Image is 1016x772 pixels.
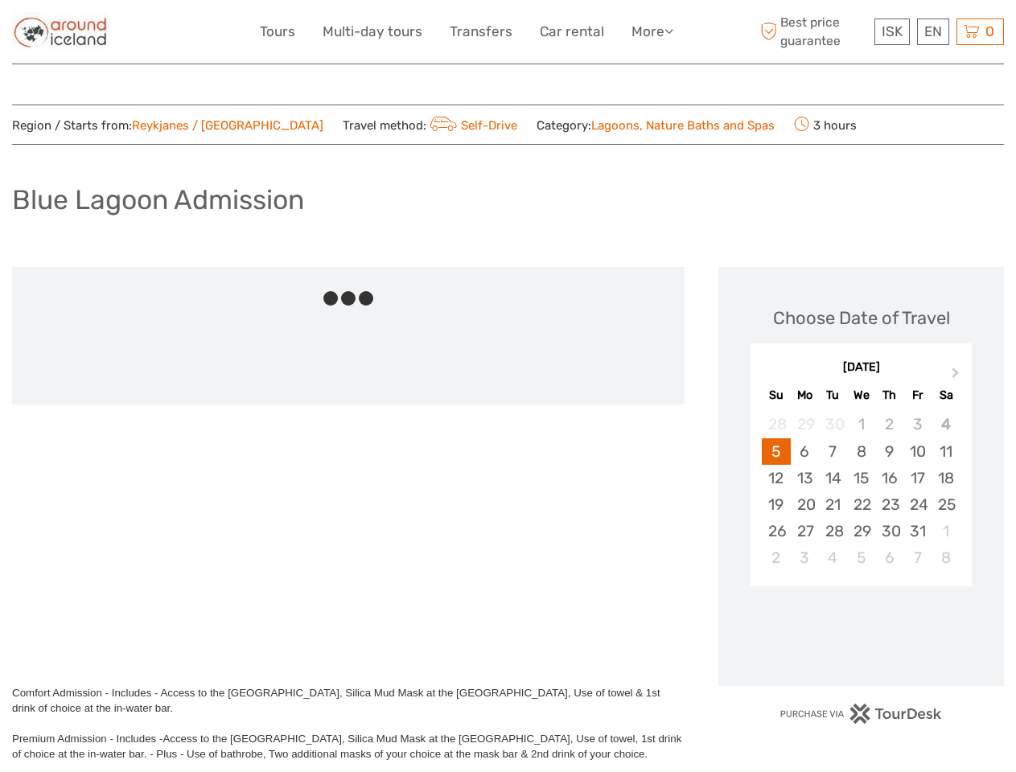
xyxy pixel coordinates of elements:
div: Choose Monday, October 27th, 2025 [791,518,819,544]
div: Loading... [856,628,866,639]
div: Choose Wednesday, October 15th, 2025 [847,465,875,491]
div: Sa [932,384,960,406]
div: Th [875,384,903,406]
div: Tu [819,384,847,406]
div: Choose Wednesday, October 29th, 2025 [847,518,875,544]
div: Choose Tuesday, October 28th, 2025 [819,518,847,544]
div: We [847,384,875,406]
div: Choose Tuesday, October 21st, 2025 [819,491,847,518]
a: Lagoons, Nature Baths and Spas [591,118,775,133]
a: Self-Drive [426,118,517,133]
a: Reykjanes / [GEOGRAPHIC_DATA] [132,118,323,133]
div: Choose Thursday, October 16th, 2025 [875,465,903,491]
div: Choose Friday, October 24th, 2025 [903,491,932,518]
div: [DATE] [751,359,972,376]
div: Not available Monday, September 29th, 2025 [791,411,819,437]
div: Not available Thursday, October 2nd, 2025 [875,411,903,437]
a: Transfers [450,20,512,43]
div: Choose Sunday, October 26th, 2025 [762,518,790,544]
div: EN [917,18,949,45]
span: Region / Starts from: [12,117,323,134]
div: month 2025-10 [755,411,966,571]
div: Choose Monday, October 13th, 2025 [791,465,819,491]
div: Choose Tuesday, October 14th, 2025 [819,465,847,491]
div: Choose Monday, October 6th, 2025 [791,438,819,465]
a: Car rental [540,20,604,43]
span: 0 [983,23,997,39]
div: Choose Monday, October 20th, 2025 [791,491,819,518]
div: Choose Sunday, October 12th, 2025 [762,465,790,491]
div: Choose Monday, November 3rd, 2025 [791,544,819,571]
div: Choose Wednesday, November 5th, 2025 [847,544,875,571]
div: Premium Admission - Includes - [12,731,685,762]
div: Su [762,384,790,406]
div: Not available Tuesday, September 30th, 2025 [819,411,847,437]
div: Choose Wednesday, October 8th, 2025 [847,438,875,465]
span: Best price guarantee [756,14,870,49]
button: Next Month [944,363,970,389]
div: Choose Tuesday, November 4th, 2025 [819,544,847,571]
a: More [631,20,673,43]
div: Choose Date of Travel [773,306,950,331]
div: Choose Friday, November 7th, 2025 [903,544,932,571]
span: Access to the [GEOGRAPHIC_DATA], Silica Mud Mask at the [GEOGRAPHIC_DATA], Use of towel, 1st drin... [12,733,681,760]
div: Choose Thursday, October 9th, 2025 [875,438,903,465]
div: Choose Friday, October 31st, 2025 [903,518,932,544]
h1: Blue Lagoon Admission [12,183,304,216]
span: Travel method: [343,113,517,136]
div: Choose Saturday, November 8th, 2025 [932,544,960,571]
div: Mo [791,384,819,406]
div: Choose Friday, October 10th, 2025 [903,438,932,465]
a: Tours [260,20,295,43]
div: Fr [903,384,932,406]
div: Choose Saturday, October 18th, 2025 [932,465,960,491]
div: Choose Tuesday, October 7th, 2025 [819,438,847,465]
a: Multi-day tours [323,20,422,43]
div: Choose Thursday, November 6th, 2025 [875,544,903,571]
img: PurchaseViaTourDesk.png [779,704,943,724]
div: Comfort Admission - Includes - Access to the [GEOGRAPHIC_DATA], Silica Mud Mask at the [GEOGRAPHI... [12,685,685,716]
div: Not available Wednesday, October 1st, 2025 [847,411,875,437]
div: Choose Sunday, November 2nd, 2025 [762,544,790,571]
div: Choose Saturday, October 25th, 2025 [932,491,960,518]
div: Choose Saturday, October 11th, 2025 [932,438,960,465]
span: ISK [882,23,903,39]
div: Choose Thursday, October 30th, 2025 [875,518,903,544]
span: 3 hours [794,113,857,136]
div: Not available Saturday, October 4th, 2025 [932,411,960,437]
div: Not available Friday, October 3rd, 2025 [903,411,932,437]
div: Choose Saturday, November 1st, 2025 [932,518,960,544]
div: Choose Thursday, October 23rd, 2025 [875,491,903,518]
div: Choose Sunday, October 19th, 2025 [762,491,790,518]
span: Category: [537,117,775,134]
img: Around Iceland [12,12,109,51]
div: Not available Sunday, September 28th, 2025 [762,411,790,437]
div: Choose Wednesday, October 22nd, 2025 [847,491,875,518]
div: Choose Friday, October 17th, 2025 [903,465,932,491]
div: Choose Sunday, October 5th, 2025 [762,438,790,465]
